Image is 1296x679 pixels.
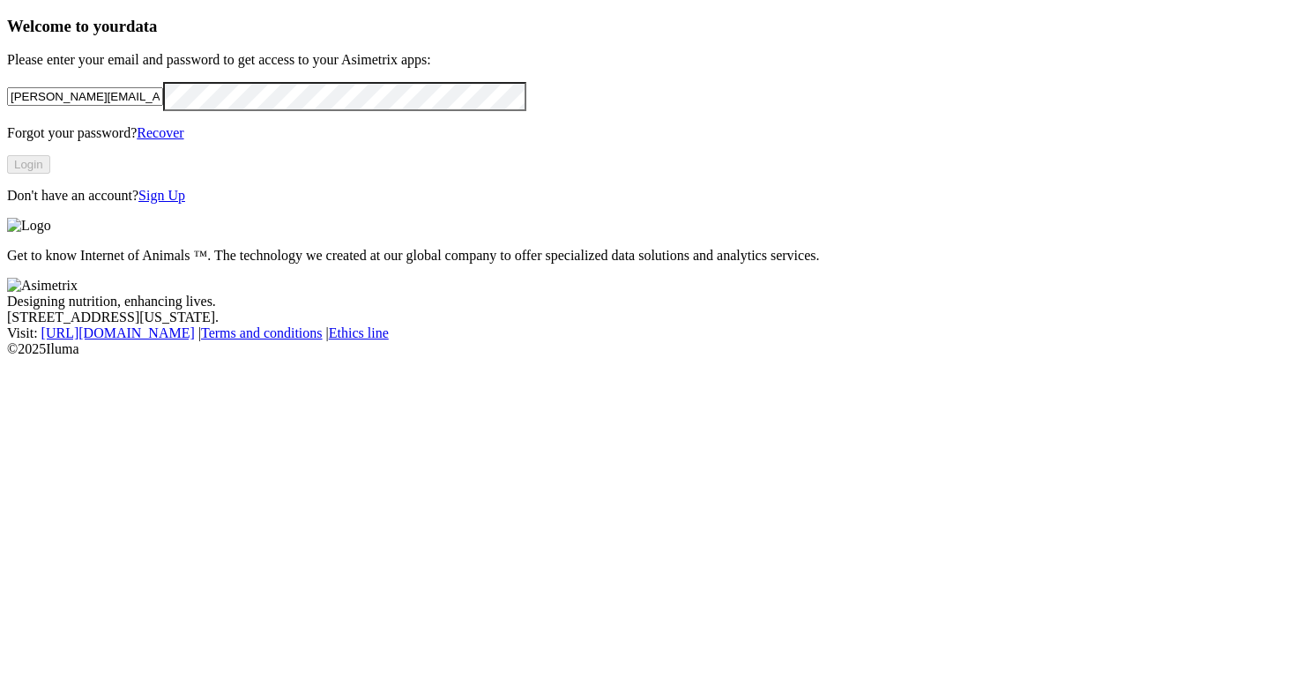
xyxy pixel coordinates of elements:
a: Ethics line [329,325,389,340]
h3: Welcome to your [7,17,1289,36]
a: Sign Up [138,188,185,203]
p: Forgot your password? [7,125,1289,141]
div: Visit : | | [7,325,1289,341]
p: Don't have an account? [7,188,1289,204]
a: [URL][DOMAIN_NAME] [41,325,195,340]
div: © 2025 Iluma [7,341,1289,357]
p: Please enter your email and password to get access to your Asimetrix apps: [7,52,1289,68]
div: Designing nutrition, enhancing lives. [7,294,1289,310]
span: data [126,17,157,35]
p: Get to know Internet of Animals ™. The technology we created at our global company to offer speci... [7,248,1289,264]
button: Login [7,155,50,174]
img: Asimetrix [7,278,78,294]
input: Your email [7,87,163,106]
a: Recover [137,125,183,140]
div: [STREET_ADDRESS][US_STATE]. [7,310,1289,325]
img: Logo [7,218,51,234]
a: Terms and conditions [201,325,323,340]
